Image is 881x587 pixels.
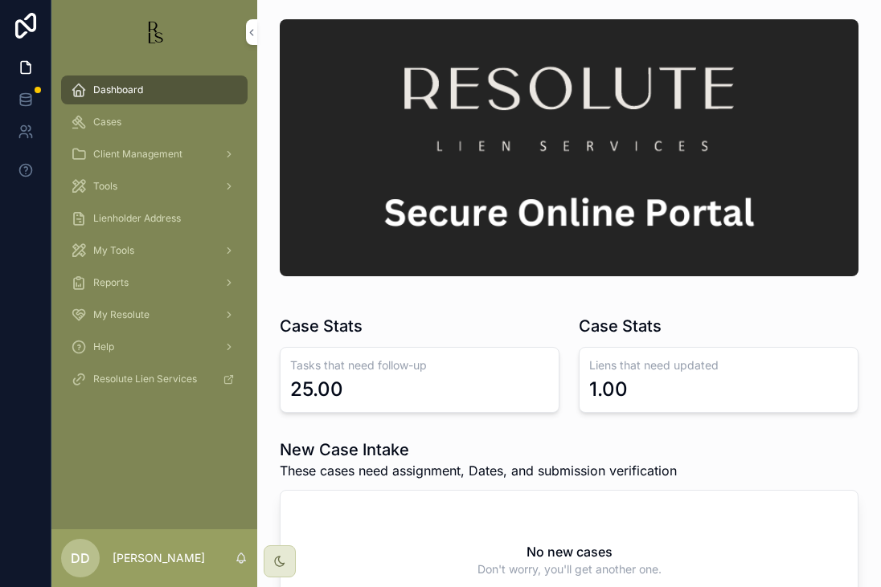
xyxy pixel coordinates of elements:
[93,180,117,193] span: Tools
[61,236,248,265] a: My Tools
[61,140,248,169] a: Client Management
[113,550,205,566] p: [PERSON_NAME]
[93,308,150,321] span: My Resolute
[93,276,129,289] span: Reports
[589,357,848,373] h3: Liens that need updated
[61,365,248,393] a: Resolute Lien Services
[93,116,121,128] span: Cases
[280,438,677,461] h1: New Case Intake
[71,548,90,568] span: DD
[477,561,662,577] span: Don't worry, you'll get another one.
[93,84,143,96] span: Dashboard
[61,300,248,329] a: My Resolute
[93,373,197,385] span: Resolute Lien Services
[93,148,182,161] span: Client Management
[579,315,662,337] h1: Case Stats
[61,75,248,104] a: Dashboard
[290,357,549,373] h3: Tasks that need follow-up
[61,332,248,361] a: Help
[280,315,363,337] h1: Case Stats
[93,212,181,225] span: Lienholder Address
[61,172,248,201] a: Tools
[527,542,613,561] h2: No new cases
[61,108,248,137] a: Cases
[61,268,248,297] a: Reports
[51,64,257,414] div: scrollable content
[280,461,677,480] span: These cases need assignment, Dates, and submission verification
[141,19,167,45] img: App logo
[93,244,134,257] span: My Tools
[290,377,343,402] div: 25.00
[93,340,114,353] span: Help
[589,377,628,402] div: 1.00
[61,204,248,233] a: Lienholder Address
